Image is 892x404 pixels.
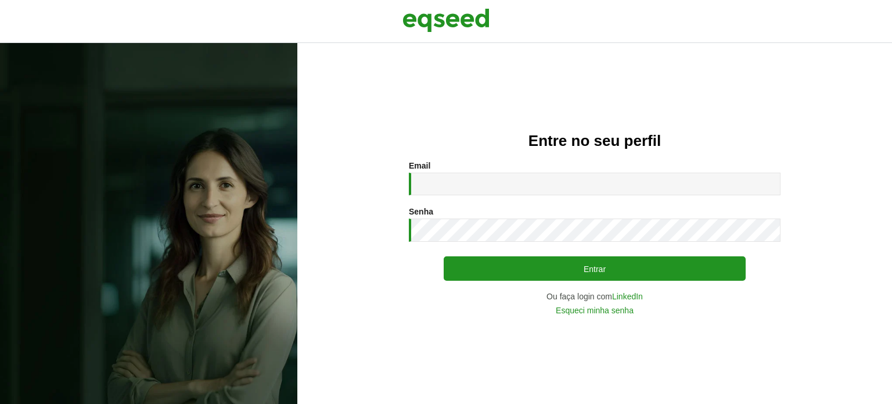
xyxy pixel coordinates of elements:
label: Senha [409,208,433,216]
label: Email [409,162,430,170]
div: Ou faça login com [409,292,780,301]
a: LinkedIn [612,292,643,301]
a: Esqueci minha senha [556,306,634,314]
button: Entrar [444,256,746,281]
h2: Entre no seu perfil [321,133,869,149]
img: EqSeed Logo [402,6,490,35]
